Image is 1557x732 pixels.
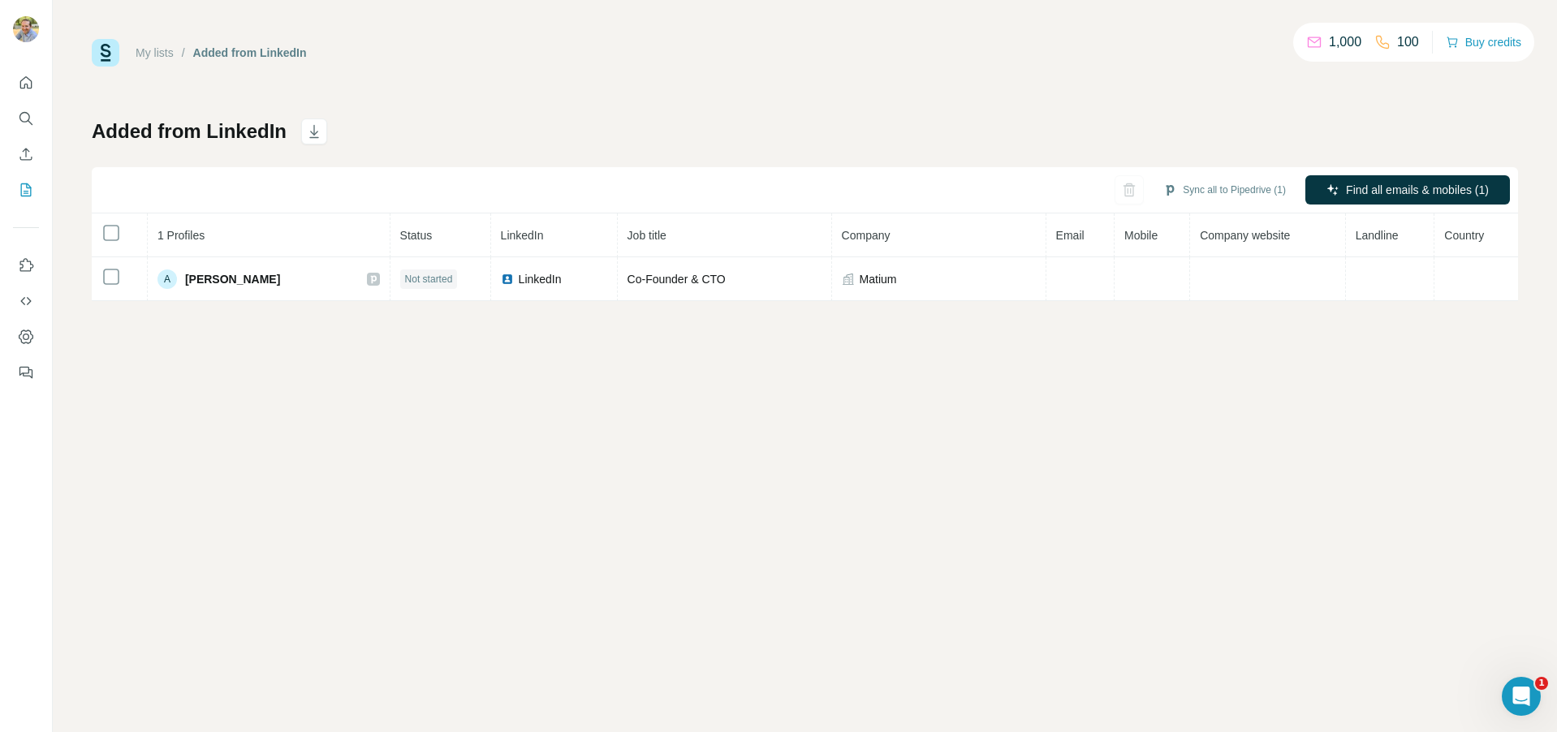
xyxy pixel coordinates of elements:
[1535,677,1548,690] span: 1
[400,229,433,242] span: Status
[1356,229,1399,242] span: Landline
[13,358,39,387] button: Feedback
[13,251,39,280] button: Use Surfe on LinkedIn
[157,269,177,289] div: A
[157,229,205,242] span: 1 Profiles
[628,273,726,286] span: Co-Founder & CTO
[13,68,39,97] button: Quick start
[1446,31,1521,54] button: Buy credits
[1444,229,1484,242] span: Country
[1056,229,1085,242] span: Email
[185,271,280,287] span: [PERSON_NAME]
[1305,175,1510,205] button: Find all emails & mobiles (1)
[13,175,39,205] button: My lists
[92,118,287,144] h1: Added from LinkedIn
[1200,229,1290,242] span: Company website
[519,271,562,287] span: LinkedIn
[136,46,174,59] a: My lists
[1124,229,1158,242] span: Mobile
[628,229,666,242] span: Job title
[182,45,185,61] li: /
[842,229,891,242] span: Company
[1346,182,1489,198] span: Find all emails & mobiles (1)
[13,140,39,169] button: Enrich CSV
[501,273,514,286] img: LinkedIn logo
[193,45,307,61] div: Added from LinkedIn
[13,16,39,42] img: Avatar
[92,39,119,67] img: Surfe Logo
[1397,32,1419,52] p: 100
[1329,32,1361,52] p: 1,000
[860,271,897,287] span: Matium
[1502,677,1541,716] iframe: Intercom live chat
[405,272,453,286] span: Not started
[13,286,39,316] button: Use Surfe API
[501,229,544,242] span: LinkedIn
[1152,178,1297,202] button: Sync all to Pipedrive (1)
[13,322,39,351] button: Dashboard
[13,104,39,133] button: Search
